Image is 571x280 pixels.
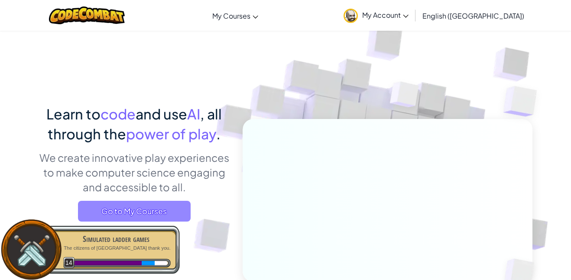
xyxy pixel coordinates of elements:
[49,6,125,24] img: CodeCombat logo
[62,245,171,251] p: The citizens of [GEOGRAPHIC_DATA] thank you.
[486,65,561,138] img: Overlap cubes
[418,4,529,27] a: English ([GEOGRAPHIC_DATA])
[212,11,250,20] span: My Courses
[126,125,216,142] span: power of play
[344,9,358,23] img: avatar
[339,2,413,29] a: My Account
[362,10,409,19] span: My Account
[187,105,200,122] span: AI
[155,261,168,265] div: 41.0520658001185 XP until level 15
[216,125,221,142] span: .
[12,230,51,270] img: swords.png
[101,105,136,122] span: code
[39,150,230,194] p: We create innovative play experiences to make computer science engaging and accessible to all.
[208,4,263,27] a: My Courses
[63,257,75,269] span: 14
[73,261,142,265] div: 1503.9479341998815 XP in total
[142,261,155,265] div: 40.95345022158439 XP earned
[46,105,101,122] span: Learn to
[78,201,191,222] a: Go to My Courses
[62,233,171,245] div: Simulated ladder games
[374,64,436,129] img: Overlap cubes
[136,105,187,122] span: and use
[422,11,524,20] span: English ([GEOGRAPHIC_DATA])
